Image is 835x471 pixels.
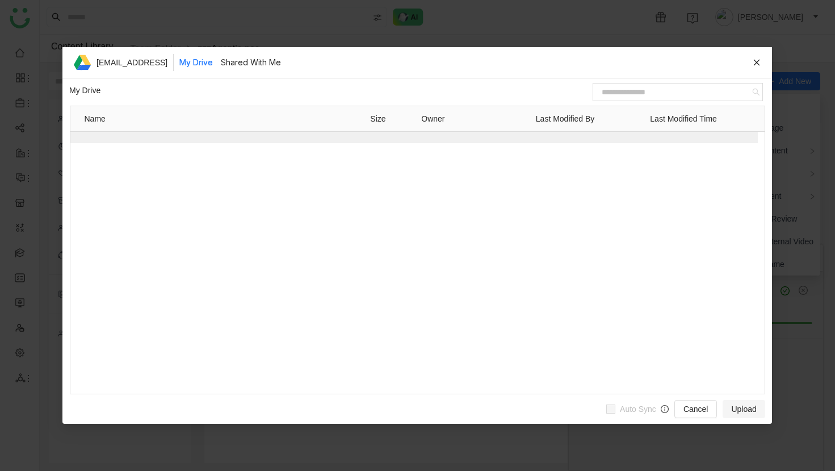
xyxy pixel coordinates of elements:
[221,56,282,69] button: Shared With Me
[96,56,167,69] span: [EMAIL_ADDRESS]
[615,403,661,415] span: Auto Sync
[651,112,765,125] span: Last Modified Time
[85,106,371,131] div: Name
[723,400,765,418] button: Upload
[69,86,100,95] a: My Drive
[422,112,536,125] span: Owner
[536,112,651,125] span: Last Modified By
[674,400,717,418] button: Cancel
[683,403,708,415] span: Cancel
[371,106,422,131] div: Size
[180,56,213,69] button: My Drive
[74,55,91,70] img: google-drive-icon.svg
